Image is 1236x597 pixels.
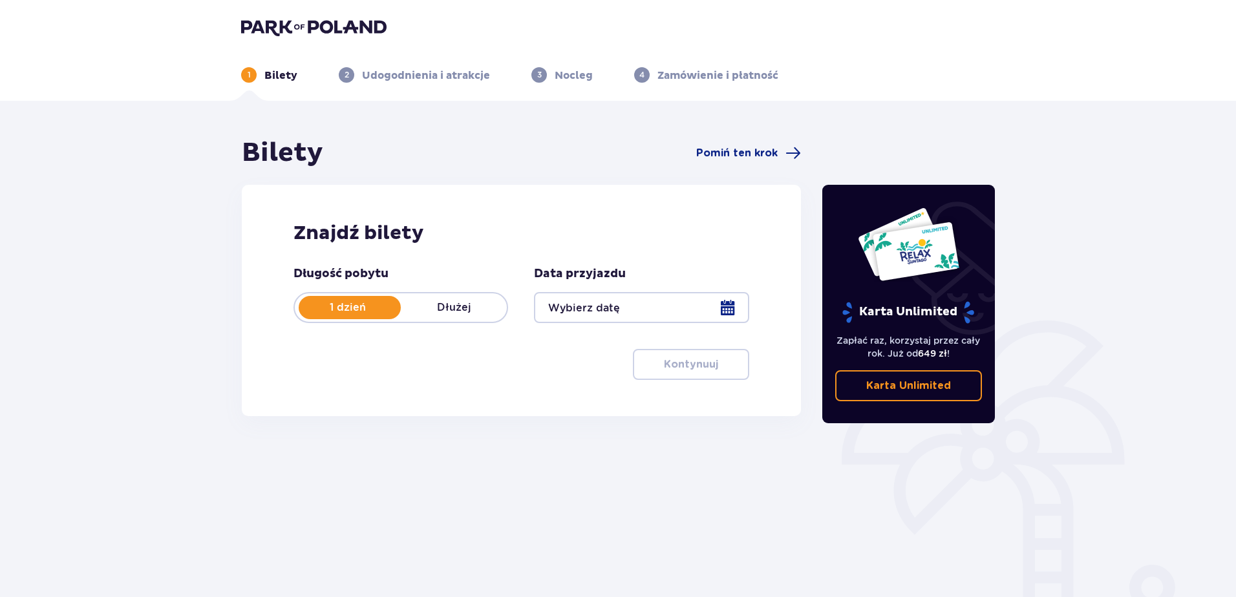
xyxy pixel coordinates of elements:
p: 2 [345,69,349,81]
p: Dłużej [401,300,507,315]
h2: Znajdź bilety [293,221,749,246]
div: 3Nocleg [531,67,593,83]
p: Data przyjazdu [534,266,626,282]
p: Bilety [264,68,297,83]
p: 1 dzień [295,300,401,315]
span: Pomiń ten krok [696,146,778,160]
div: 1Bilety [241,67,297,83]
p: 1 [248,69,251,81]
p: Karta Unlimited [866,379,951,393]
a: Karta Unlimited [835,370,983,401]
span: 649 zł [918,348,947,359]
p: Długość pobytu [293,266,389,282]
p: Kontynuuj [664,357,718,372]
img: Park of Poland logo [241,18,387,36]
h1: Bilety [242,137,323,169]
div: 2Udogodnienia i atrakcje [339,67,490,83]
p: Nocleg [555,68,593,83]
p: 3 [537,69,542,81]
button: Kontynuuj [633,349,749,380]
img: Dwie karty całoroczne do Suntago z napisem 'UNLIMITED RELAX', na białym tle z tropikalnymi liśćmi... [857,207,960,282]
div: 4Zamówienie i płatność [634,67,778,83]
a: Pomiń ten krok [696,145,801,161]
p: Zapłać raz, korzystaj przez cały rok. Już od ! [835,334,983,360]
p: Karta Unlimited [841,301,975,324]
p: Zamówienie i płatność [657,68,778,83]
p: 4 [639,69,645,81]
p: Udogodnienia i atrakcje [362,68,490,83]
